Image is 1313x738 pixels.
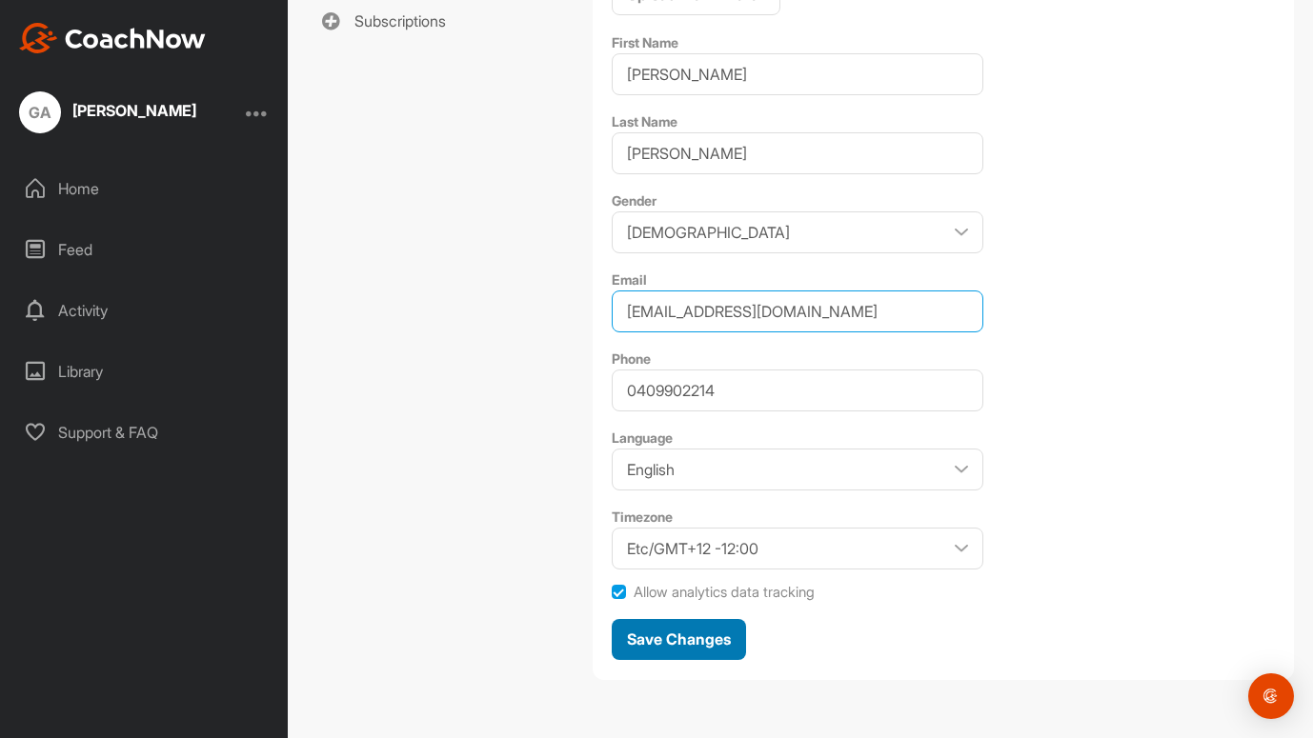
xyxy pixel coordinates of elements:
label: Last Name [612,113,677,130]
div: Open Intercom Messenger [1248,673,1294,719]
img: CoachNow [19,23,206,53]
label: Phone [612,350,651,367]
label: Gender [612,192,656,209]
div: Home [10,165,279,212]
div: Activity [10,287,279,334]
button: Save Changes [612,619,746,660]
div: [PERSON_NAME] [72,103,196,118]
input: Add Phone Number [612,369,983,411]
div: Feed [10,226,279,273]
label: First Name [612,34,678,50]
div: GA [19,91,61,133]
div: Support & FAQ [10,409,279,456]
label: Language [612,429,673,446]
span: Save Changes [627,629,731,648]
label: Email [612,271,647,288]
label: Timezone [612,509,673,525]
div: Library [10,348,279,395]
label: Allow analytics data tracking [634,584,815,601]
